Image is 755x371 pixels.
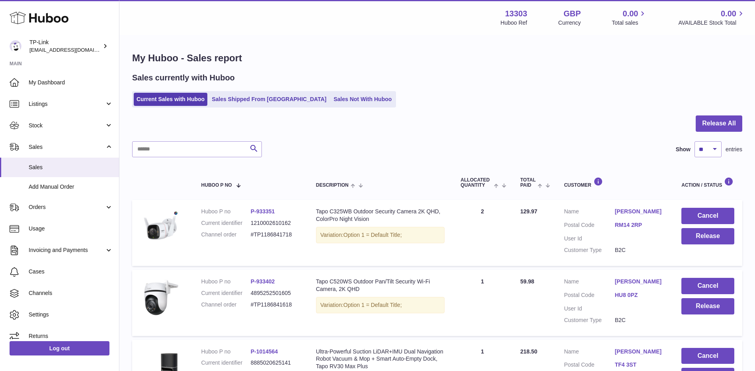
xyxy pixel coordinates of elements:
span: Sales [29,164,113,171]
span: 218.50 [520,348,537,355]
span: 0.00 [721,8,736,19]
a: Sales Not With Huboo [331,93,394,106]
h1: My Huboo - Sales report [132,52,742,64]
a: 0.00 AVAILABLE Stock Total [678,8,745,27]
div: Customer [564,177,665,188]
dt: Postal Code [564,221,615,231]
span: 129.97 [520,208,537,215]
span: Channels [29,289,113,297]
dd: 4895252501605 [251,289,300,297]
dd: #TP1186841718 [251,231,300,238]
dt: User Id [564,305,615,312]
span: Stock [29,122,105,129]
a: Current Sales with Huboo [134,93,207,106]
div: Variation: [316,297,445,313]
img: Square-Tapo_C325WB-icon-onrighttop.jpg [140,208,180,248]
span: ALLOCATED Quantity [460,178,492,188]
span: Invoicing and Payments [29,246,105,254]
td: 1 [453,270,512,336]
dt: Name [564,208,615,217]
span: Settings [29,311,113,318]
button: Release [681,228,734,244]
a: HU8 0PZ [615,291,666,299]
div: Action / Status [681,177,734,188]
button: Cancel [681,348,734,364]
span: AVAILABLE Stock Total [678,19,745,27]
td: 2 [453,200,512,266]
a: 0.00 Total sales [612,8,647,27]
dt: Current identifier [201,289,251,297]
a: [PERSON_NAME] [615,208,666,215]
span: Option 1 = Default Title; [343,232,402,238]
span: Total sales [612,19,647,27]
span: My Dashboard [29,79,113,86]
div: Ultra-Powerful Suction LiDAR+IMU Dual Navigation Robot Vacuum & Mop + Smart Auto-Empty Dock, Tapo... [316,348,445,371]
span: Orders [29,203,105,211]
a: RM14 2RP [615,221,666,229]
div: Tapo C520WS Outdoor Pan/Tilt Security Wi-Fi Camera, 2K QHD [316,278,445,293]
label: Show [676,146,691,153]
strong: GBP [564,8,581,19]
span: Huboo P no [201,183,232,188]
button: Cancel [681,208,734,224]
span: Total paid [520,178,536,188]
span: Cases [29,268,113,275]
dt: Name [564,348,615,357]
span: Returns [29,332,113,340]
div: Huboo Ref [501,19,527,27]
a: Sales Shipped From [GEOGRAPHIC_DATA] [209,93,329,106]
div: Currency [558,19,581,27]
dt: Huboo P no [201,348,251,355]
div: TP-Link [29,39,101,54]
a: [PERSON_NAME] [615,278,666,285]
dd: 1210002610162 [251,219,300,227]
a: P-1014564 [251,348,278,355]
dd: B2C [615,246,666,254]
a: TF4 3ST [615,361,666,369]
a: P-933351 [251,208,275,215]
img: Tapo_C520WS_EU_1.0_overview_01_large_20230518095424f.jpg [140,278,180,318]
span: Sales [29,143,105,151]
a: [PERSON_NAME] [615,348,666,355]
a: P-933402 [251,278,275,285]
dd: B2C [615,316,666,324]
span: Add Manual Order [29,183,113,191]
button: Release [681,298,734,314]
dt: Postal Code [564,361,615,371]
span: Description [316,183,349,188]
span: 59.98 [520,278,534,285]
dt: Current identifier [201,219,251,227]
dd: 8885020625141 [251,359,300,367]
dt: Postal Code [564,291,615,301]
h2: Sales currently with Huboo [132,72,235,83]
dt: User Id [564,235,615,242]
div: Variation: [316,227,445,243]
img: gaby.chen@tp-link.com [10,40,21,52]
dt: Name [564,278,615,287]
dt: Channel order [201,231,251,238]
button: Release All [696,115,742,132]
dd: #TP1186841618 [251,301,300,309]
dt: Huboo P no [201,278,251,285]
dt: Current identifier [201,359,251,367]
span: [EMAIL_ADDRESS][DOMAIN_NAME] [29,47,117,53]
dt: Channel order [201,301,251,309]
button: Cancel [681,278,734,294]
span: Listings [29,100,105,108]
a: Log out [10,341,109,355]
span: Option 1 = Default Title; [343,302,402,308]
dt: Huboo P no [201,208,251,215]
span: entries [726,146,742,153]
span: 0.00 [623,8,638,19]
strong: 13303 [505,8,527,19]
span: Usage [29,225,113,232]
div: Tapo C325WB Outdoor Security Camera 2K QHD, ColorPro Night Vision [316,208,445,223]
dt: Customer Type [564,316,615,324]
dt: Customer Type [564,246,615,254]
